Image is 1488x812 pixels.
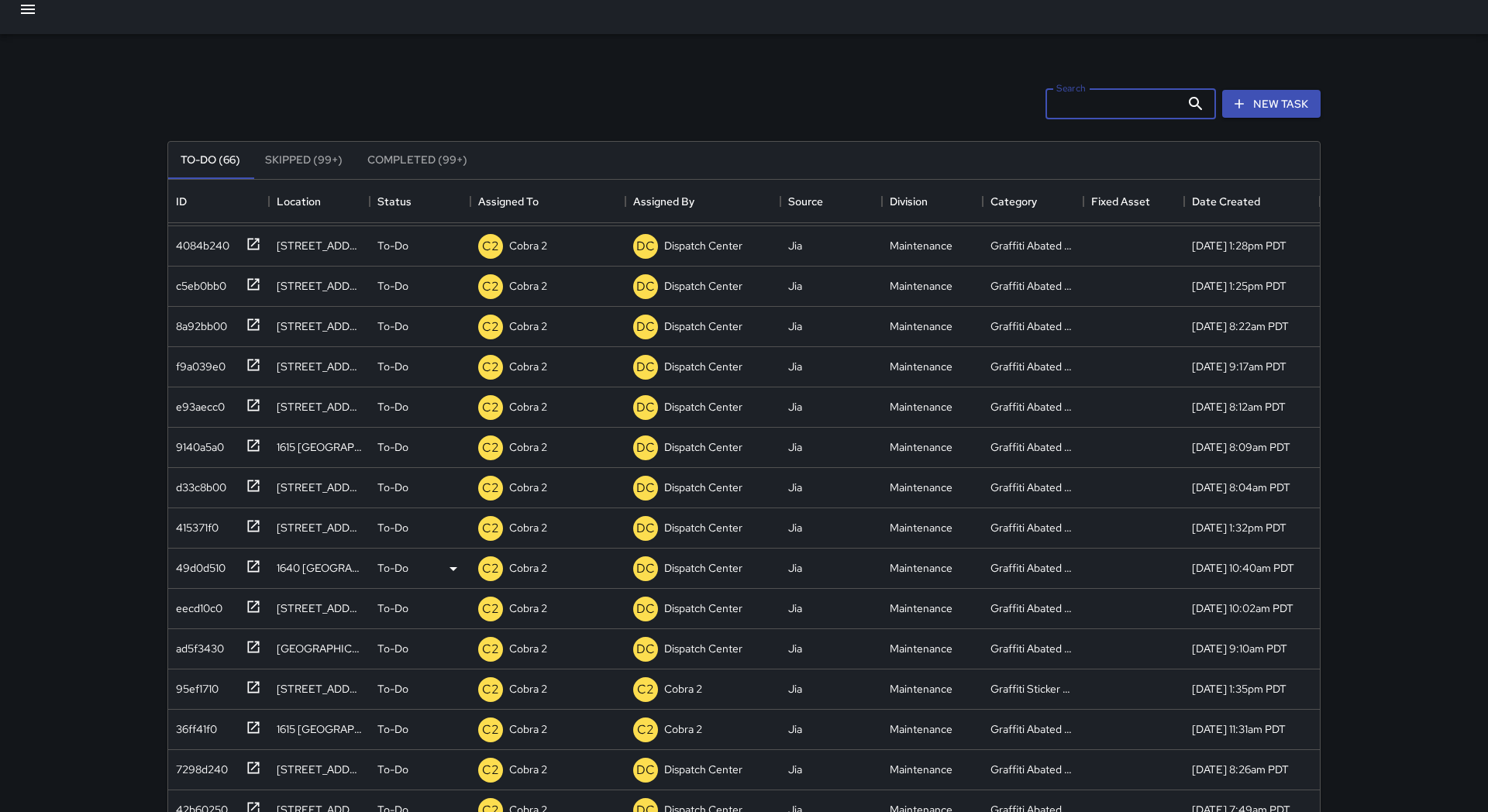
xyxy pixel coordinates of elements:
[636,519,655,538] p: DC
[1192,681,1286,697] div: 8/4/2025, 1:35pm PDT
[1192,238,1286,253] div: 8/8/2025, 1:28pm PDT
[482,398,499,417] p: C2
[1192,439,1290,455] div: 8/7/2025, 8:09am PDT
[509,762,547,777] p: Cobra 2
[664,359,742,374] p: Dispatch Center
[277,439,362,455] div: 1615 Broadway
[370,180,470,223] div: Status
[788,681,802,697] div: Jia
[990,399,1076,415] div: Graffiti Abated Large
[1192,721,1286,737] div: 8/4/2025, 11:31am PDT
[890,600,952,616] div: Maintenance
[482,600,499,618] p: C2
[509,560,547,576] p: Cobra 2
[637,680,654,699] p: C2
[664,560,742,576] p: Dispatch Center
[788,762,802,777] div: Jia
[482,358,499,377] p: C2
[377,600,408,616] p: To-Do
[509,480,547,495] p: Cobra 2
[1192,278,1286,294] div: 8/8/2025, 1:25pm PDT
[890,560,952,576] div: Maintenance
[170,715,217,737] div: 36ff41f0
[664,399,742,415] p: Dispatch Center
[482,680,499,699] p: C2
[377,681,408,697] p: To-Do
[277,762,362,777] div: 152 Grand Avenue
[664,600,742,616] p: Dispatch Center
[509,359,547,374] p: Cobra 2
[170,554,226,576] div: 49d0d510
[482,439,499,457] p: C2
[890,278,952,294] div: Maintenance
[990,439,1076,455] div: Graffiti Abated Large
[788,439,802,455] div: Jia
[377,399,408,415] p: To-Do
[170,272,226,294] div: c5eb0bb0
[636,237,655,256] p: DC
[990,278,1076,294] div: Graffiti Abated Large
[664,721,702,737] p: Cobra 2
[277,278,362,294] div: 435 8th Street
[636,398,655,417] p: DC
[633,180,694,223] div: Assigned By
[788,641,802,656] div: Jia
[482,318,499,336] p: C2
[170,594,222,616] div: eecd10c0
[482,519,499,538] p: C2
[509,681,547,697] p: Cobra 2
[788,359,802,374] div: Jia
[168,142,253,179] button: To-Do (66)
[788,560,802,576] div: Jia
[1192,641,1287,656] div: 8/5/2025, 9:10am PDT
[277,600,362,616] div: 1518 Broadway
[788,600,802,616] div: Jia
[170,473,226,495] div: d33c8b00
[509,641,547,656] p: Cobra 2
[990,520,1076,535] div: Graffiti Abated Large
[890,238,952,253] div: Maintenance
[1192,560,1294,576] div: 8/5/2025, 10:40am PDT
[990,180,1037,223] div: Category
[636,318,655,336] p: DC
[482,237,499,256] p: C2
[1083,180,1184,223] div: Fixed Asset
[482,559,499,578] p: C2
[170,232,229,253] div: 4084b240
[788,721,802,737] div: Jia
[377,560,408,576] p: To-Do
[636,640,655,659] p: DC
[890,318,952,334] div: Maintenance
[788,180,823,223] div: Source
[377,238,408,253] p: To-Do
[636,761,655,779] p: DC
[509,318,547,334] p: Cobra 2
[625,180,780,223] div: Assigned By
[168,180,269,223] div: ID
[277,318,362,334] div: 540 18th Street
[780,180,881,223] div: Source
[990,600,1076,616] div: Graffiti Abated Large
[890,762,952,777] div: Maintenance
[788,238,802,253] div: Jia
[277,721,362,737] div: 1615 Broadway
[788,399,802,415] div: Jia
[277,681,362,697] div: 1700 Broadway
[664,520,742,535] p: Dispatch Center
[1192,180,1260,223] div: Date Created
[277,238,362,253] div: 416 8th Street
[890,681,952,697] div: Maintenance
[1184,180,1320,223] div: Date Created
[664,641,742,656] p: Dispatch Center
[170,635,224,656] div: ad5f3430
[882,180,983,223] div: Division
[509,721,547,737] p: Cobra 2
[377,318,408,334] p: To-Do
[890,359,952,374] div: Maintenance
[1056,81,1086,95] label: Search
[377,721,408,737] p: To-Do
[377,480,408,495] p: To-Do
[277,399,362,415] div: 2350 Harrison Street
[478,180,539,223] div: Assigned To
[664,762,742,777] p: Dispatch Center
